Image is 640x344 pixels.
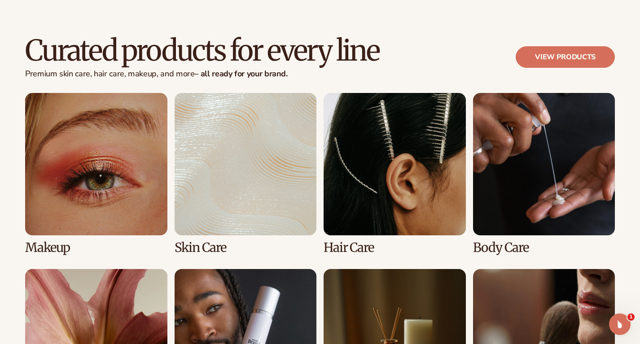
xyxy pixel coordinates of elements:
[25,35,379,66] h2: Curated products for every line
[25,93,167,254] div: 1 / 8
[25,69,379,79] p: Premium skin care, hair care, makeup, and more
[473,93,615,254] div: 4 / 8
[194,68,287,79] strong: – all ready for your brand.
[175,241,317,255] h3: Skin Care
[609,313,631,335] iframe: Intercom live chat
[473,241,615,255] h3: Body Care
[175,93,317,254] div: 2 / 8
[516,46,615,68] a: View products
[627,313,635,321] span: 1
[324,241,466,255] h3: Hair Care
[324,93,466,254] div: 3 / 8
[25,241,167,255] h3: Makeup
